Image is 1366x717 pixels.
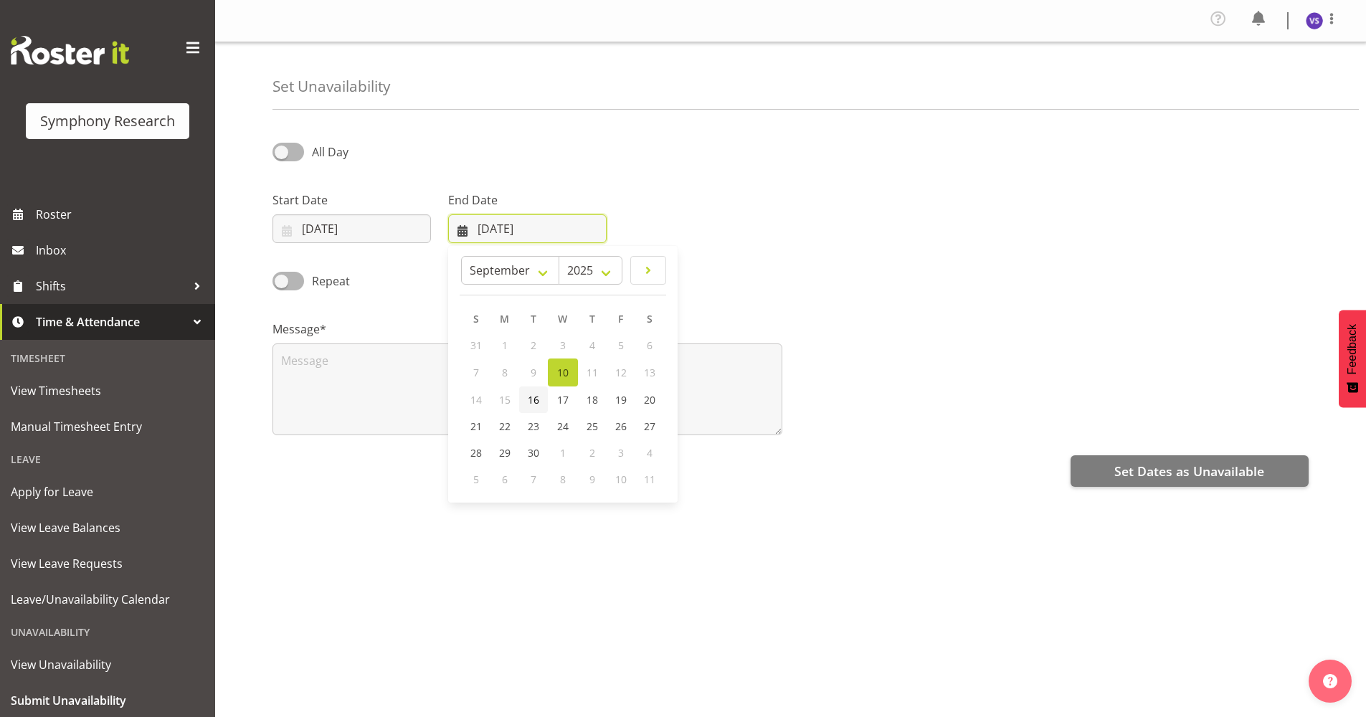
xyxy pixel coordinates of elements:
[4,445,212,474] div: Leave
[490,413,519,440] a: 22
[519,386,548,413] a: 16
[490,440,519,466] a: 29
[304,272,350,290] span: Repeat
[557,419,569,433] span: 24
[499,419,511,433] span: 22
[11,654,204,675] span: View Unavailability
[1346,324,1359,374] span: Feedback
[470,338,482,352] span: 31
[528,393,539,407] span: 16
[462,440,490,466] a: 28
[36,204,208,225] span: Roster
[635,386,664,413] a: 20
[36,311,186,333] span: Time & Attendance
[531,338,536,352] span: 2
[528,446,539,460] span: 30
[1339,310,1366,407] button: Feedback - Show survey
[587,366,598,379] span: 11
[528,419,539,433] span: 23
[272,320,782,338] label: Message*
[462,413,490,440] a: 21
[589,473,595,486] span: 9
[589,446,595,460] span: 2
[11,380,204,402] span: View Timesheets
[615,473,627,486] span: 10
[644,419,655,433] span: 27
[500,312,509,326] span: M
[470,393,482,407] span: 14
[36,275,186,297] span: Shifts
[589,312,595,326] span: T
[448,191,607,209] label: End Date
[11,553,204,574] span: View Leave Requests
[11,481,204,503] span: Apply for Leave
[11,690,204,711] span: Submit Unavailability
[11,36,129,65] img: Rosterit website logo
[1306,12,1323,29] img: virender-singh11427.jpg
[4,546,212,581] a: View Leave Requests
[11,416,204,437] span: Manual Timesheet Entry
[36,239,208,261] span: Inbox
[502,366,508,379] span: 8
[4,409,212,445] a: Manual Timesheet Entry
[644,366,655,379] span: 13
[4,617,212,647] div: Unavailability
[557,366,569,379] span: 10
[647,338,653,352] span: 6
[531,473,536,486] span: 7
[644,473,655,486] span: 11
[560,446,566,460] span: 1
[312,144,348,160] span: All Day
[557,393,569,407] span: 17
[1323,674,1337,688] img: help-xxl-2.png
[40,110,175,132] div: Symphony Research
[473,312,479,326] span: S
[618,312,623,326] span: F
[4,474,212,510] a: Apply for Leave
[473,366,479,379] span: 7
[1071,455,1309,487] button: Set Dates as Unavailable
[4,373,212,409] a: View Timesheets
[473,473,479,486] span: 5
[4,510,212,546] a: View Leave Balances
[11,589,204,610] span: Leave/Unavailability Calendar
[272,191,431,209] label: Start Date
[499,393,511,407] span: 15
[470,446,482,460] span: 28
[587,393,598,407] span: 18
[4,647,212,683] a: View Unavailability
[548,413,578,440] a: 24
[647,312,653,326] span: S
[502,473,508,486] span: 6
[587,419,598,433] span: 25
[4,343,212,373] div: Timesheet
[618,446,624,460] span: 3
[1114,462,1264,480] span: Set Dates as Unavailable
[644,393,655,407] span: 20
[272,214,431,243] input: Click to select...
[548,386,578,413] a: 17
[11,517,204,538] span: View Leave Balances
[615,393,627,407] span: 19
[272,78,390,95] h4: Set Unavailability
[647,446,653,460] span: 4
[607,413,635,440] a: 26
[560,338,566,352] span: 3
[578,386,607,413] a: 18
[519,440,548,466] a: 30
[499,446,511,460] span: 29
[519,413,548,440] a: 23
[448,214,607,243] input: Click to select...
[531,366,536,379] span: 9
[615,366,627,379] span: 12
[607,386,635,413] a: 19
[470,419,482,433] span: 21
[618,338,624,352] span: 5
[558,312,567,326] span: W
[502,338,508,352] span: 1
[4,581,212,617] a: Leave/Unavailability Calendar
[615,419,627,433] span: 26
[560,473,566,486] span: 8
[635,413,664,440] a: 27
[531,312,536,326] span: T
